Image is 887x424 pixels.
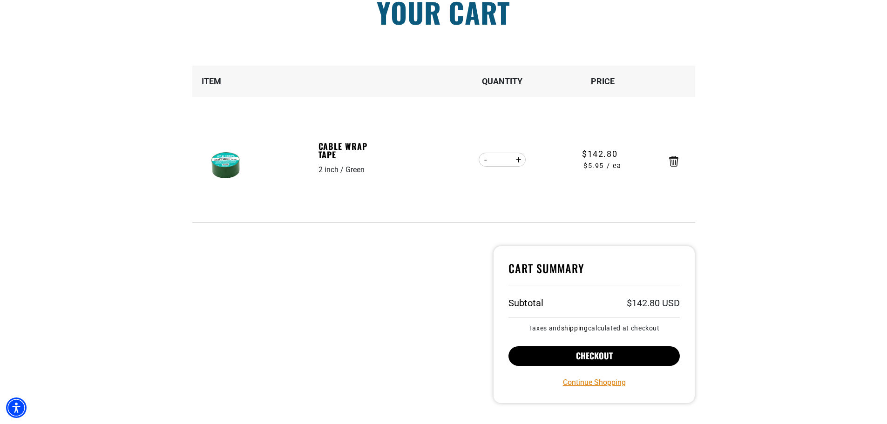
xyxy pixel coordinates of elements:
img: Green [196,134,255,193]
h3: Subtotal [508,298,543,308]
a: Cable Wrap Tape [318,142,383,159]
th: Item [192,66,318,97]
span: $142.80 [582,148,617,160]
p: $142.80 USD [627,298,680,308]
span: $5.95 / ea [553,161,652,171]
a: shipping [561,324,588,332]
small: Taxes and calculated at checkout [508,325,680,331]
a: Continue Shopping [563,377,626,388]
h4: Cart Summary [508,261,680,285]
th: Price [552,66,653,97]
input: Quantity for Cable Wrap Tape [493,152,511,168]
div: Accessibility Menu [6,397,27,418]
a: Remove Cable Wrap Tape - 2 inch / Green [669,158,678,164]
div: 2 inch [318,164,345,175]
button: Checkout [508,346,680,366]
div: Green [345,164,365,175]
th: Quantity [452,66,552,97]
